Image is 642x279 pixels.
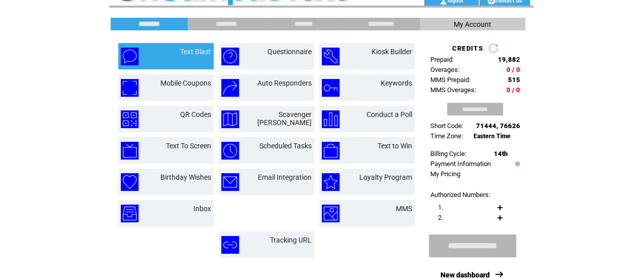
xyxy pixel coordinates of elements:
[366,110,412,118] a: Conduct a Poll
[160,79,211,87] a: Mobile Coupons
[452,45,483,52] span: CREDITS
[259,142,312,150] a: Scheduled Tasks
[430,66,459,73] span: Overages:
[221,79,239,97] img: auto-responders.png
[430,191,490,198] span: Authorized Numbers:
[322,79,340,97] img: keywords.png
[430,86,476,94] span: MMS Overages:
[180,110,211,118] a: QR Codes
[221,48,239,65] img: questionnaire.png
[180,48,211,56] a: Text Blast
[359,173,412,181] a: Loyalty Program
[221,173,239,191] img: email-integration.png
[430,160,491,168] a: Payment Information
[430,132,463,140] span: Time Zone:
[441,271,490,279] a: New dashboard
[257,79,312,87] a: Auto Responders
[506,86,520,94] span: 0 / 0
[474,133,511,140] span: Eastern Time
[322,48,340,65] img: kiosk-builder.png
[381,79,412,87] a: Keywords
[508,76,520,84] span: 515
[121,142,139,160] img: text-to-screen.png
[221,236,239,254] img: tracking-url.png
[494,150,508,157] span: 14th
[396,205,412,213] a: MMS
[430,170,460,178] a: My Pricing
[371,48,412,56] a: Kiosk Builder
[513,162,520,166] img: help.gif
[121,173,139,191] img: birthday-wishes.png
[121,205,139,222] img: inbox.png
[322,110,340,128] img: conduct-a-poll.png
[257,110,312,127] a: Scavenger [PERSON_NAME]
[430,56,454,63] span: Prepaid:
[438,204,443,211] span: 1.
[258,173,312,181] a: Email Integration
[430,76,470,84] span: MMS Prepaid:
[121,110,139,128] img: qr-codes.png
[378,142,412,150] a: Text to Win
[166,142,211,150] a: Text To Screen
[193,205,211,213] a: Inbox
[476,122,520,130] span: 71444, 76626
[430,122,463,130] span: Short Code:
[221,142,239,160] img: scheduled-tasks.png
[438,214,443,221] span: 2.
[322,173,340,191] img: loyalty-program.png
[121,48,139,65] img: text-blast.png
[267,48,312,56] a: Questionnaire
[160,173,211,181] a: Birthday Wishes
[322,142,340,160] img: text-to-win.png
[498,56,520,63] span: 19,882
[270,236,312,244] a: Tracking URL
[506,66,520,73] span: 0 / 0
[121,79,139,97] img: mobile-coupons.png
[322,205,340,222] img: mms.png
[454,20,491,28] span: My Account
[221,110,239,128] img: scavenger-hunt.png
[430,150,466,157] span: Billing Cycle:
